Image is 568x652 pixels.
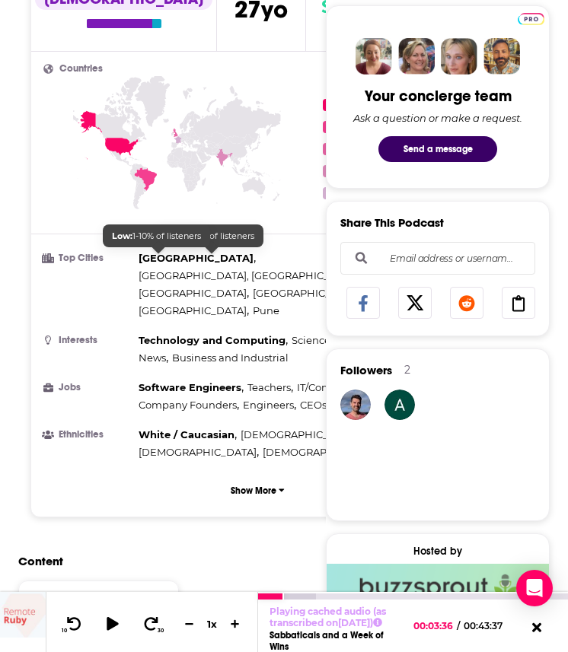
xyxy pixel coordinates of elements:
[62,628,67,634] span: 10
[138,615,167,634] button: 30
[18,554,485,568] h2: Content
[112,231,132,241] b: Low:
[404,363,410,377] div: 2
[139,446,257,458] span: [DEMOGRAPHIC_DATA]
[353,242,522,274] input: Email address or username...
[139,302,249,320] span: ,
[323,143,335,155] span: 3
[253,285,363,302] span: ,
[297,379,416,396] span: ,
[460,620,518,631] span: 00:43:37
[502,287,535,319] a: Copy Link
[340,390,371,420] img: theJulianest
[139,332,288,349] span: ,
[346,287,380,319] a: Share on Facebook
[241,428,359,440] span: [DEMOGRAPHIC_DATA]
[457,620,460,631] span: /
[340,215,444,230] h3: Share This Podcast
[253,304,279,316] span: Pune
[112,231,201,241] span: 1-10% of listeners
[59,64,103,74] span: Countries
[139,269,359,281] span: [GEOGRAPHIC_DATA], [GEOGRAPHIC_DATA]
[43,336,132,345] h3: Interests
[378,136,497,162] button: Send a message
[139,428,235,440] span: White / Caucasian
[158,628,164,634] span: 30
[385,390,415,420] img: andrewmcodes
[139,285,249,302] span: ,
[139,334,286,346] span: Technology and Computing
[323,187,335,199] span: 5
[356,38,392,75] img: Sydney Profile
[398,287,432,319] a: Share on X/Twitter
[139,250,256,267] span: ,
[518,13,544,25] img: Podchaser Pro
[139,396,239,414] span: ,
[247,379,293,396] span: ,
[59,615,88,634] button: 10
[323,99,335,111] span: 1
[247,381,291,393] span: Teachers
[450,287,483,319] a: Share on Reddit
[139,252,254,264] span: [GEOGRAPHIC_DATA]
[270,630,384,651] a: Sabbaticals and a Week of Wins
[263,446,381,458] span: [DEMOGRAPHIC_DATA]
[365,87,512,106] div: Your concierge team
[516,570,553,606] div: Open Intercom Messenger
[43,476,472,504] button: Show More
[139,287,247,299] span: [GEOGRAPHIC_DATA]
[340,242,535,275] div: Search followers
[43,253,132,263] h3: Top Cities
[139,267,362,285] span: ,
[139,426,237,444] span: ,
[139,304,247,316] span: [GEOGRAPHIC_DATA]
[241,426,361,444] span: ,
[139,351,166,364] span: News
[323,165,335,177] span: 4
[231,485,276,496] p: Show More
[199,618,225,630] div: 1 x
[243,399,294,411] span: Engineers
[139,379,244,396] span: ,
[139,381,241,393] span: Software Engineers
[292,332,333,349] span: ,
[441,38,477,75] img: Jules Profile
[292,334,330,346] span: Science
[43,383,132,393] h3: Jobs
[327,545,549,558] div: Hosted by
[139,399,237,411] span: Company Founders
[172,351,289,364] span: Business and Industrial
[253,287,361,299] span: [GEOGRAPHIC_DATA]
[243,396,296,414] span: ,
[413,620,457,631] span: 00:03:36
[139,349,168,367] span: ,
[297,381,414,393] span: IT/Computer Specialists
[323,121,335,133] span: 2
[340,363,392,377] span: Followers
[518,11,544,25] a: Pro website
[139,444,259,461] span: ,
[300,399,429,411] span: CEOs/Managing Directors
[43,430,132,440] h3: Ethnicities
[398,38,435,75] img: Barbara Profile
[483,38,520,75] img: Jon Profile
[270,606,403,628] p: Playing cached audio (as transcribed on [DATE] )
[353,112,522,124] div: Ask a question or make a request.
[327,564,549,608] img: Buzzsprout Deal: Get 90 days FREE & a $20 Amazon Gift Card!
[327,564,549,625] a: Buzzsprout Deal: Get 90 days FREE & a $20 Amazon Gift Card!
